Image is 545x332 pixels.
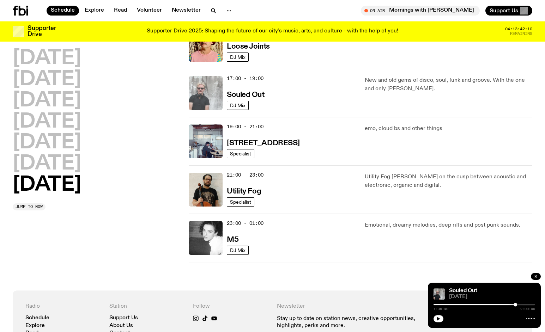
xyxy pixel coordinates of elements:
[230,247,246,253] span: DJ Mix
[520,307,535,311] span: 2:00:00
[13,112,81,132] button: [DATE]
[110,6,131,16] a: Read
[227,246,249,255] a: DJ Mix
[230,199,251,204] span: Specialist
[13,203,46,210] button: Jump to now
[434,307,448,311] span: 1:36:40
[28,25,56,37] h3: Supporter Drive
[365,76,532,93] p: New and old gems of disco, soul, funk and groove. With the one and only [PERSON_NAME].
[361,6,480,16] button: On AirMornings with [PERSON_NAME]
[227,197,254,207] a: Specialist
[47,6,79,16] a: Schedule
[227,235,238,244] a: M5
[505,27,532,31] span: 04:13:42:10
[227,220,264,227] span: 23:00 - 01:00
[189,76,223,110] img: Stephen looks directly at the camera, wearing a black tee, black sunglasses and headphones around...
[13,154,81,174] button: [DATE]
[227,236,238,244] h3: M5
[365,124,532,133] p: emo, cloud bs and other things
[13,70,81,90] button: [DATE]
[227,186,261,195] a: Utility Fog
[365,221,532,229] p: Emotional, dreamy melodies, deep riffs and post punk sounds.
[227,91,265,99] h3: Souled Out
[277,315,436,329] p: Stay up to date on station news, creative opportunities, highlights, perks and more.
[230,151,251,156] span: Specialist
[147,28,398,35] p: Supporter Drive 2025: Shaping the future of our city’s music, arts, and culture - with the help o...
[227,172,264,178] span: 21:00 - 23:00
[189,221,223,255] img: A black and white photo of Lilly wearing a white blouse and looking up at the camera.
[227,138,300,147] a: [STREET_ADDRESS]
[227,90,265,99] a: Souled Out
[227,123,264,130] span: 19:00 - 21:00
[227,43,270,50] h3: Loose Joints
[230,54,246,60] span: DJ Mix
[227,140,300,147] h3: [STREET_ADDRESS]
[133,6,166,16] a: Volunteer
[13,133,81,153] button: [DATE]
[227,149,254,158] a: Specialist
[16,205,43,209] span: Jump to now
[449,288,477,294] a: Souled Out
[434,288,445,300] img: Stephen looks directly at the camera, wearing a black tee, black sunglasses and headphones around...
[80,6,108,16] a: Explore
[227,75,264,82] span: 17:00 - 19:00
[109,303,185,310] h4: Station
[227,53,249,62] a: DJ Mix
[168,6,205,16] a: Newsletter
[109,315,138,321] a: Support Us
[189,173,223,207] img: Peter holds a cello, wearing a black graphic tee and glasses. He looks directly at the camera aga...
[449,294,535,300] span: [DATE]
[365,173,532,190] p: Utility Fog [PERSON_NAME] on the cusp between acoustic and electronic, organic and digital.
[189,28,223,62] img: Tyson stands in front of a paperbark tree wearing orange sunglasses, a suede bucket hat and a pin...
[193,303,268,310] h4: Follow
[25,323,45,328] a: Explore
[227,42,270,50] a: Loose Joints
[227,188,261,195] h3: Utility Fog
[510,32,532,36] span: Remaining
[13,91,81,111] button: [DATE]
[227,101,249,110] a: DJ Mix
[277,303,436,310] h4: Newsletter
[109,323,133,328] a: About Us
[485,6,532,16] button: Support Us
[189,124,223,158] img: Pat sits at a dining table with his profile facing the camera. Rhea sits to his left facing the c...
[230,103,246,108] span: DJ Mix
[490,7,518,14] span: Support Us
[25,315,49,321] a: Schedule
[13,49,81,68] button: [DATE]
[13,175,81,195] button: [DATE]
[25,303,101,310] h4: Radio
